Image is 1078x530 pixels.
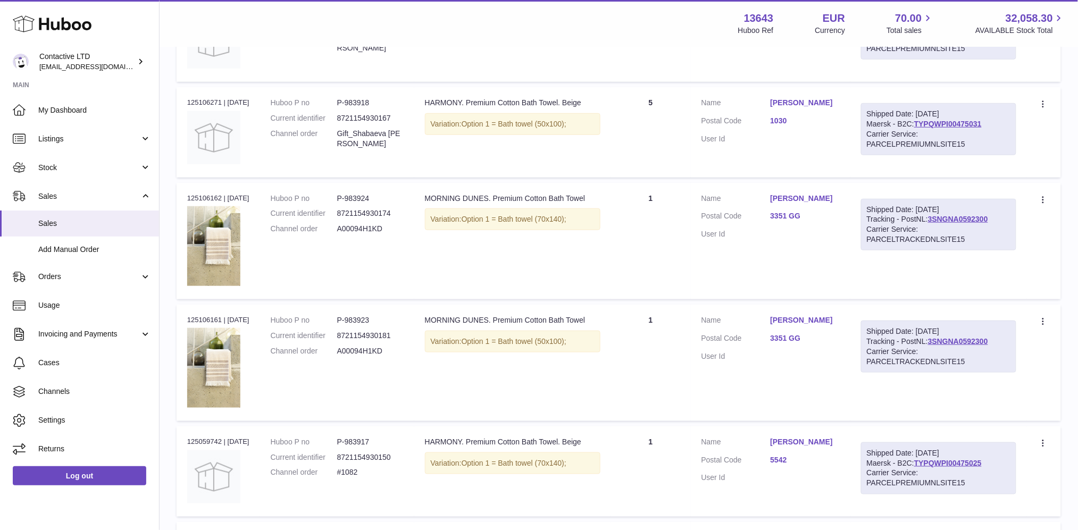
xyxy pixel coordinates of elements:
div: MORNING DUNES. Premium Cotton Bath Towel [425,315,600,325]
span: Settings [38,415,151,425]
dt: Channel order [271,224,337,234]
div: 125059742 | [DATE] [187,437,249,447]
dt: Huboo P no [271,194,337,204]
span: Sales [38,218,151,229]
dt: User Id [701,134,771,144]
dt: Name [701,98,771,111]
div: Variation: [425,331,600,352]
dd: A00094H1KD [337,224,404,234]
dd: #1082 [337,468,404,478]
dt: Current identifier [271,452,337,462]
strong: EUR [823,11,845,26]
span: Orders [38,272,140,282]
a: 70.00 Total sales [887,11,934,36]
dt: Huboo P no [271,437,337,447]
dt: Huboo P no [271,98,337,108]
a: [PERSON_NAME] [771,194,840,204]
strong: 13643 [744,11,774,26]
div: 125106161 | [DATE] [187,315,249,325]
span: 70.00 [895,11,922,26]
td: 1 [611,426,691,516]
dd: Gift_Shabaeva [PERSON_NAME] [337,129,404,149]
span: Option 1 = Bath towel (50x100); [462,337,566,346]
span: [EMAIL_ADDRESS][DOMAIN_NAME] [39,62,156,71]
div: 125106271 | [DATE] [187,98,249,107]
a: [PERSON_NAME] [771,315,840,325]
div: Shipped Date: [DATE] [867,448,1010,458]
div: MORNING DUNES. Premium Cotton Bath Towel [425,194,600,204]
dt: Postal Code [701,455,771,468]
span: Option 1 = Bath towel (50x100); [462,120,566,128]
div: Variation: [425,452,600,474]
img: soul@SOWLhome.com [13,54,29,70]
div: Maersk - B2C: [861,103,1016,155]
a: 3351 GG [771,211,840,221]
dt: Name [701,315,771,328]
img: no-photo.jpg [187,450,240,503]
span: 32,058.30 [1006,11,1053,26]
dd: P-983917 [337,437,404,447]
div: HARMONY. Premium Cotton Bath Towel. Beige [425,98,600,108]
div: Variation: [425,208,600,230]
a: 3SNGNA0592300 [928,337,988,346]
div: Huboo Ref [738,26,774,36]
div: Shipped Date: [DATE] [867,326,1010,336]
div: Tracking - PostNL: [861,321,1016,373]
dt: Channel order [271,129,337,149]
a: 3351 GG [771,333,840,343]
dt: User Id [701,351,771,361]
span: Usage [38,300,151,310]
dd: A00094H1KD [337,346,404,356]
a: Log out [13,466,146,485]
span: Returns [38,444,151,454]
dd: P-983923 [337,315,404,325]
div: Shipped Date: [DATE] [867,205,1010,215]
img: no-photo.jpg [187,111,240,164]
dd: P-983918 [337,98,404,108]
dt: User Id [701,473,771,483]
dd: 8721154930181 [337,331,404,341]
div: Currency [815,26,846,36]
td: 1 [611,183,691,299]
div: Variation: [425,113,600,135]
span: Stock [38,163,140,173]
dt: Current identifier [271,113,337,123]
dt: Postal Code [701,116,771,129]
div: Carrier Service: PARCELPREMIUMNLSITE15 [867,468,1010,489]
span: Channels [38,386,151,397]
dt: Current identifier [271,331,337,341]
img: morning_dunes_premium_cotton_bath_towel_2.jpg [187,206,240,286]
span: Option 1 = Bath towel (70x140); [462,459,566,467]
dt: Channel order [271,346,337,356]
span: Invoicing and Payments [38,329,140,339]
a: TYPQWPI00475031 [914,120,982,128]
div: Maersk - B2C: [861,442,1016,494]
div: Carrier Service: PARCELTRACKEDNLSITE15 [867,224,1010,245]
dd: 8721154930174 [337,208,404,218]
dt: Current identifier [271,208,337,218]
dt: Postal Code [701,333,771,346]
a: 3SNGNA0592300 [928,215,988,223]
span: My Dashboard [38,105,151,115]
span: Sales [38,191,140,201]
dt: Channel order [271,468,337,478]
div: Shipped Date: [DATE] [867,109,1010,119]
span: Total sales [887,26,934,36]
span: Cases [38,358,151,368]
div: Tracking - PostNL: [861,199,1016,251]
a: 32,058.30 AVAILABLE Stock Total [975,11,1065,36]
dt: Huboo P no [271,315,337,325]
img: morning_dunes_premium_cotton_bath_towel_2.jpg [187,328,240,408]
span: AVAILABLE Stock Total [975,26,1065,36]
dt: User Id [701,229,771,239]
a: 5542 [771,455,840,465]
span: Listings [38,134,140,144]
a: [PERSON_NAME] [771,98,840,108]
div: Carrier Service: PARCELTRACKEDNLSITE15 [867,347,1010,367]
dd: 8721154930167 [337,113,404,123]
dt: Name [701,437,771,450]
span: Option 1 = Bath towel (70x140); [462,215,566,223]
td: 5 [611,87,691,177]
a: 1030 [771,116,840,126]
div: Contactive LTD [39,52,135,72]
